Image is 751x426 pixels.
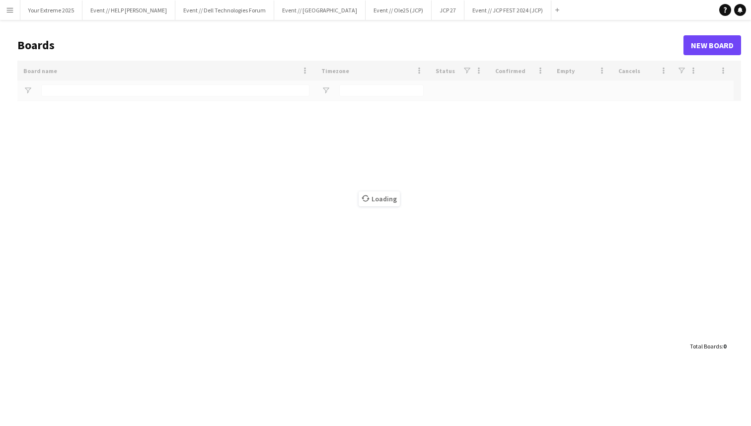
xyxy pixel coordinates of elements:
[359,191,400,206] span: Loading
[366,0,432,20] button: Event // Ole25 (JCP)
[690,342,722,350] span: Total Boards
[432,0,464,20] button: JCP 27
[464,0,551,20] button: Event // JCP FEST 2024 (JCP)
[17,38,683,53] h1: Boards
[690,337,726,356] div: :
[683,35,741,55] a: New Board
[82,0,175,20] button: Event // HELP [PERSON_NAME]
[723,342,726,350] span: 0
[20,0,82,20] button: Your Extreme 2025
[274,0,366,20] button: Event // [GEOGRAPHIC_DATA]
[175,0,274,20] button: Event // Dell Technologies Forum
